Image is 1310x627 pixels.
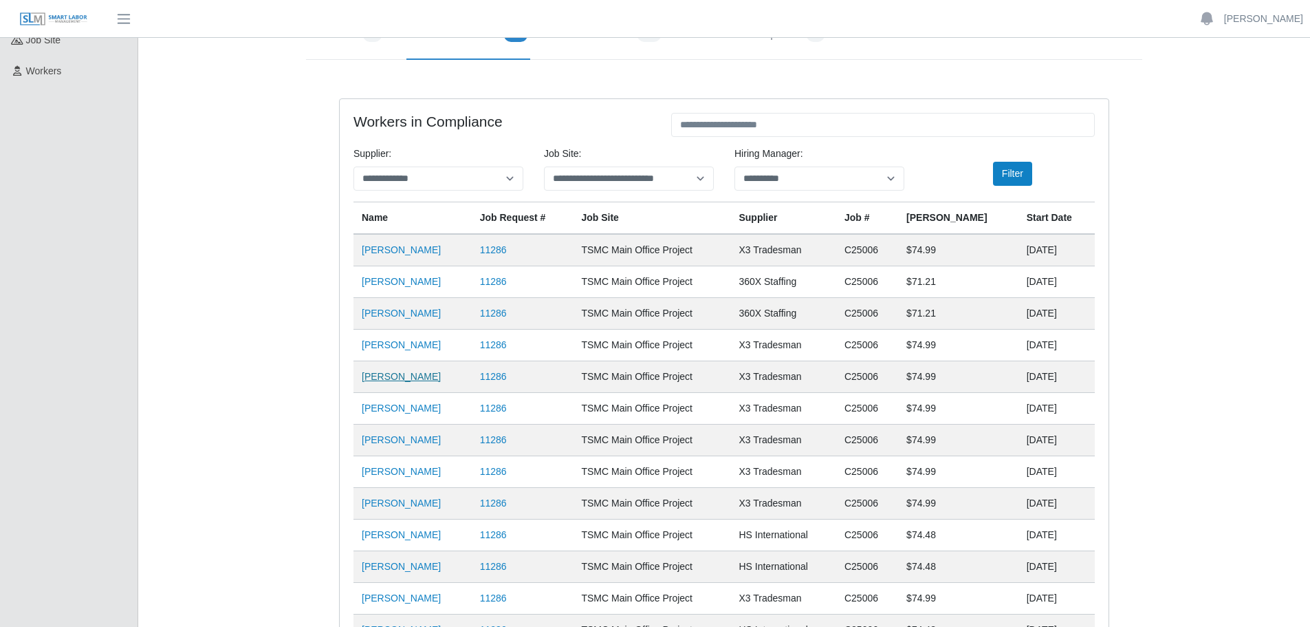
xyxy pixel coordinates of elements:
[480,498,507,509] a: 11286
[362,244,441,255] a: [PERSON_NAME]
[836,330,898,361] td: C25006
[836,393,898,425] td: C25006
[353,113,651,130] h4: Workers in Compliance
[730,298,836,330] td: 360X Staffing
[362,593,441,604] a: [PERSON_NAME]
[573,298,730,330] td: TSMC Main Office Project
[730,456,836,488] td: X3 Tradesman
[1018,551,1095,583] td: [DATE]
[480,561,507,572] a: 11286
[573,520,730,551] td: TSMC Main Office Project
[480,593,507,604] a: 11286
[573,393,730,425] td: TSMC Main Office Project
[362,561,441,572] a: [PERSON_NAME]
[573,361,730,393] td: TSMC Main Office Project
[362,466,441,477] a: [PERSON_NAME]
[1018,425,1095,456] td: [DATE]
[898,425,1018,456] td: $74.99
[730,583,836,615] td: X3 Tradesman
[730,202,836,235] th: Supplier
[730,330,836,361] td: X3 Tradesman
[898,298,1018,330] td: $71.21
[362,529,441,540] a: [PERSON_NAME]
[734,147,803,161] label: Hiring Manager:
[353,147,391,161] label: Supplier:
[730,488,836,520] td: X3 Tradesman
[836,266,898,298] td: C25006
[1018,520,1095,551] td: [DATE]
[898,583,1018,615] td: $74.99
[480,466,507,477] a: 11286
[898,520,1018,551] td: $74.48
[898,456,1018,488] td: $74.99
[573,425,730,456] td: TSMC Main Office Project
[898,330,1018,361] td: $74.99
[1018,583,1095,615] td: [DATE]
[19,12,88,27] img: SLM Logo
[836,551,898,583] td: C25006
[1018,330,1095,361] td: [DATE]
[362,434,441,445] a: [PERSON_NAME]
[1224,12,1303,26] a: [PERSON_NAME]
[836,361,898,393] td: C25006
[730,393,836,425] td: X3 Tradesman
[26,34,61,45] span: job site
[573,488,730,520] td: TSMC Main Office Project
[362,308,441,319] a: [PERSON_NAME]
[898,266,1018,298] td: $71.21
[1018,456,1095,488] td: [DATE]
[836,488,898,520] td: C25006
[480,434,507,445] a: 11286
[544,147,581,161] label: job site:
[730,551,836,583] td: HS International
[573,456,730,488] td: TSMC Main Office Project
[573,234,730,266] td: TSMC Main Office Project
[836,425,898,456] td: C25006
[480,244,507,255] a: 11286
[1018,266,1095,298] td: [DATE]
[480,529,507,540] a: 11286
[1018,234,1095,266] td: [DATE]
[480,308,507,319] a: 11286
[472,202,574,235] th: Job Request #
[730,425,836,456] td: X3 Tradesman
[480,339,507,350] a: 11286
[836,583,898,615] td: C25006
[480,371,507,382] a: 11286
[898,488,1018,520] td: $74.99
[898,393,1018,425] td: $74.99
[362,403,441,414] a: [PERSON_NAME]
[1018,361,1095,393] td: [DATE]
[362,371,441,382] a: [PERSON_NAME]
[1018,202,1095,235] th: Start Date
[836,202,898,235] th: Job #
[362,498,441,509] a: [PERSON_NAME]
[993,162,1032,186] button: Filter
[1018,298,1095,330] td: [DATE]
[573,202,730,235] th: job site
[836,456,898,488] td: C25006
[573,583,730,615] td: TSMC Main Office Project
[898,202,1018,235] th: [PERSON_NAME]
[480,276,507,287] a: 11286
[898,234,1018,266] td: $74.99
[730,234,836,266] td: X3 Tradesman
[836,520,898,551] td: C25006
[898,551,1018,583] td: $74.48
[353,202,472,235] th: Name
[362,339,441,350] a: [PERSON_NAME]
[573,266,730,298] td: TSMC Main Office Project
[1018,393,1095,425] td: [DATE]
[730,520,836,551] td: HS International
[898,361,1018,393] td: $74.99
[730,361,836,393] td: X3 Tradesman
[26,65,62,76] span: Workers
[730,266,836,298] td: 360X Staffing
[836,298,898,330] td: C25006
[480,403,507,414] a: 11286
[1018,488,1095,520] td: [DATE]
[362,276,441,287] a: [PERSON_NAME]
[573,551,730,583] td: TSMC Main Office Project
[836,234,898,266] td: C25006
[573,330,730,361] td: TSMC Main Office Project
